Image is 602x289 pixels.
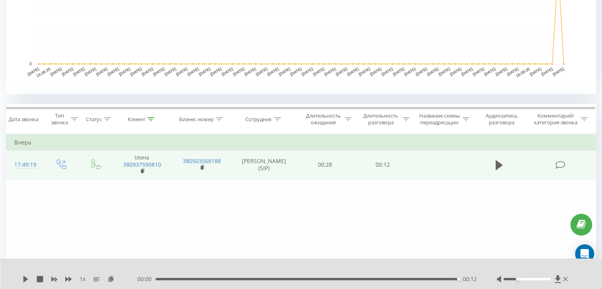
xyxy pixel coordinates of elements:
text: [DATE] [369,67,382,76]
text: [DATE] [312,67,325,76]
text: [DATE] [95,67,108,76]
text: [DATE] [107,67,120,76]
text: 16.09.25 [515,67,531,78]
text: [DATE] [118,67,131,76]
div: Название схемы переадресации [419,112,460,126]
text: [DATE] [129,67,142,76]
td: 00:28 [296,150,354,180]
div: Длительность ожидания [304,112,343,126]
text: [DATE] [84,67,97,76]
text: [DATE] [141,67,154,76]
div: Open Intercom Messenger [575,244,594,263]
text: [DATE] [540,67,553,76]
a: 380937590810 [123,161,161,168]
div: Статус [86,116,102,123]
text: [DATE] [61,67,74,76]
text: [DATE] [72,67,85,76]
text: [DATE] [289,67,302,76]
text: [DATE] [449,67,462,76]
div: Клиент [128,116,145,123]
text: [DATE] [164,67,177,76]
text: [DATE] [483,67,496,76]
text: [DATE] [335,67,348,76]
text: [DATE] [415,67,428,76]
text: [DATE] [221,67,234,76]
text: 24.06.25 [36,67,51,78]
text: [DATE] [506,67,519,76]
text: 0 [29,62,32,66]
text: [DATE] [186,67,199,76]
div: Аудиозапись разговора [479,112,525,126]
text: [DATE] [209,67,222,76]
text: [DATE] [346,67,359,76]
text: [DATE] [472,67,485,76]
div: Сотрудник [245,116,272,123]
text: [DATE] [152,67,165,76]
text: [DATE] [232,67,245,76]
text: [DATE] [175,67,188,76]
text: [DATE] [358,67,371,76]
text: [DATE] [552,67,565,76]
div: Длительность разговора [361,112,401,126]
span: 00:00 [137,275,156,283]
div: Бизнес номер [179,116,214,123]
div: 17:49:19 [14,157,35,173]
td: Ілона [112,150,172,180]
text: [DATE] [323,67,336,76]
div: Дата звонка [9,116,38,123]
div: Accessibility label [457,278,460,281]
text: [DATE] [27,67,40,76]
text: [DATE] [198,67,211,76]
td: 00:12 [354,150,411,180]
a: 380503568188 [183,157,221,165]
td: [PERSON_NAME] (SIP) [232,150,296,180]
text: [DATE] [49,67,63,76]
div: Accessibility label [516,278,519,281]
text: [DATE] [255,67,268,76]
text: [DATE] [426,67,439,76]
text: [DATE] [244,67,257,76]
text: [DATE] [381,67,394,76]
text: [DATE] [278,67,291,76]
div: Тип звонка [50,112,68,126]
div: Комментарий/категория звонка [532,112,579,126]
text: [DATE] [403,67,416,76]
text: [DATE] [392,67,405,76]
span: 00:12 [463,275,477,283]
text: [DATE] [438,67,451,76]
text: [DATE] [529,67,542,76]
text: [DATE] [461,67,474,76]
span: 1 x [80,275,85,283]
text: [DATE] [301,67,314,76]
td: Вчера [6,135,596,150]
text: [DATE] [495,67,508,76]
text: [DATE] [266,67,279,76]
